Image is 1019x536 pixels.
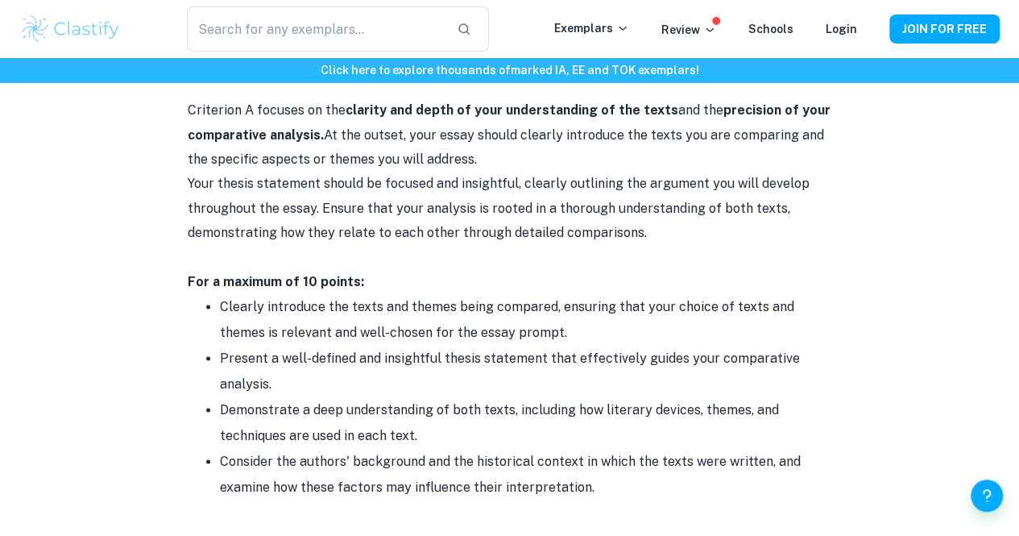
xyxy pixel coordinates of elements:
[220,346,832,397] li: Present a well-defined and insightful thesis statement that effectively guides your comparative a...
[346,102,678,118] strong: clarity and depth of your understanding of the texts
[220,397,832,449] li: Demonstrate a deep understanding of both texts, including how literary devices, themes, and techn...
[3,61,1016,79] h6: Click here to explore thousands of marked IA, EE and TOK exemplars !
[188,98,832,172] p: Criterion A focuses on the and the At the outset, your essay should clearly introduce the texts y...
[220,449,832,501] li: Consider the authors' background and the historical context in which the texts were written, and ...
[220,294,832,346] li: Clearly introduce the texts and themes being compared, ensuring that your choice of texts and the...
[971,480,1003,512] button: Help and Feedback
[187,6,445,52] input: Search for any exemplars...
[889,15,1000,44] button: JOIN FOR FREE
[826,23,857,35] a: Login
[19,13,122,45] img: Clastify logo
[661,21,716,39] p: Review
[188,274,364,289] strong: For a maximum of 10 points:
[748,23,793,35] a: Schools
[554,19,629,37] p: Exemplars
[188,102,831,142] strong: precision of your comparative analysis.
[188,172,832,245] p: Your thesis statement should be focused and insightful, clearly outlining the argument you will d...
